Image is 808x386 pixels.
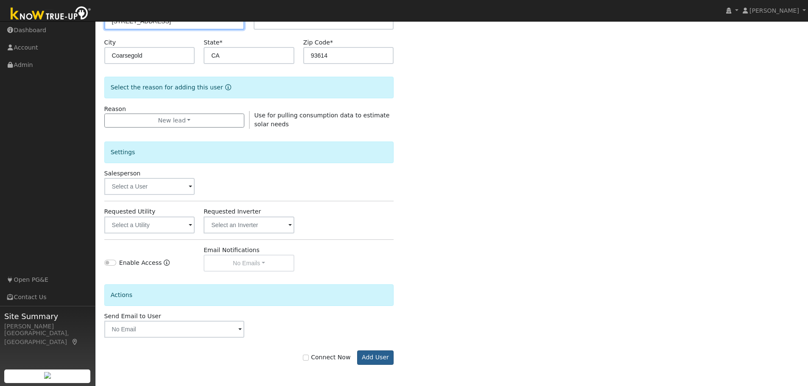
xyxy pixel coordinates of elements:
img: Know True-Up [6,5,95,24]
a: Map [71,339,79,345]
img: retrieve [44,372,51,379]
div: Actions [104,284,394,306]
a: Enable Access [164,258,170,272]
span: Required [330,39,333,46]
button: Add User [357,350,394,365]
button: New lead [104,114,245,128]
span: Required [219,39,222,46]
span: Use for pulling consumption data to estimate solar needs [254,112,390,128]
a: Reason for new user [223,84,231,91]
input: Select a User [104,178,195,195]
label: Enable Access [119,258,162,267]
label: Requested Inverter [204,207,261,216]
label: State [204,38,222,47]
div: [PERSON_NAME] [4,322,91,331]
div: Select the reason for adding this user [104,77,394,98]
input: Connect Now [303,355,309,361]
span: Site Summary [4,311,91,322]
label: City [104,38,116,47]
span: [PERSON_NAME] [749,7,799,14]
div: Settings [104,142,394,163]
label: Connect Now [303,353,350,362]
div: [GEOGRAPHIC_DATA], [GEOGRAPHIC_DATA] [4,329,91,347]
input: Select a Utility [104,217,195,233]
label: Requested Utility [104,207,156,216]
label: Send Email to User [104,312,161,321]
label: Email Notifications [204,246,260,255]
label: Reason [104,105,126,114]
label: Salesperson [104,169,141,178]
label: Zip Code [303,38,333,47]
input: No Email [104,321,245,338]
input: Select an Inverter [204,217,294,233]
